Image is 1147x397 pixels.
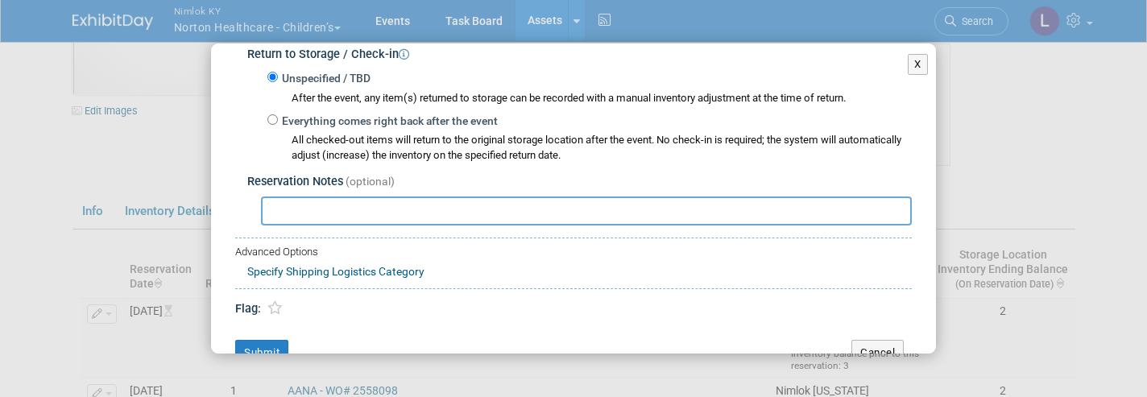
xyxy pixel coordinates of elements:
[235,340,288,366] button: Submit
[247,36,912,64] div: Return to Storage / Check-in
[908,54,928,75] button: X
[278,71,371,87] label: Unspecified / TBD
[278,114,498,130] label: Everything comes right back after the event
[235,302,261,316] span: Flag:
[247,265,424,278] a: Specify Shipping Logistics Category
[267,87,912,106] div: After the event, any item(s) returned to storage can be recorded with a manual inventory adjustme...
[247,175,343,188] span: Reservation Notes
[235,245,912,260] div: Advanced Options
[292,133,912,163] div: All checked-out items will return to the original storage location after the event. No check-in i...
[346,175,395,188] span: (optional)
[851,340,904,366] button: Cancel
